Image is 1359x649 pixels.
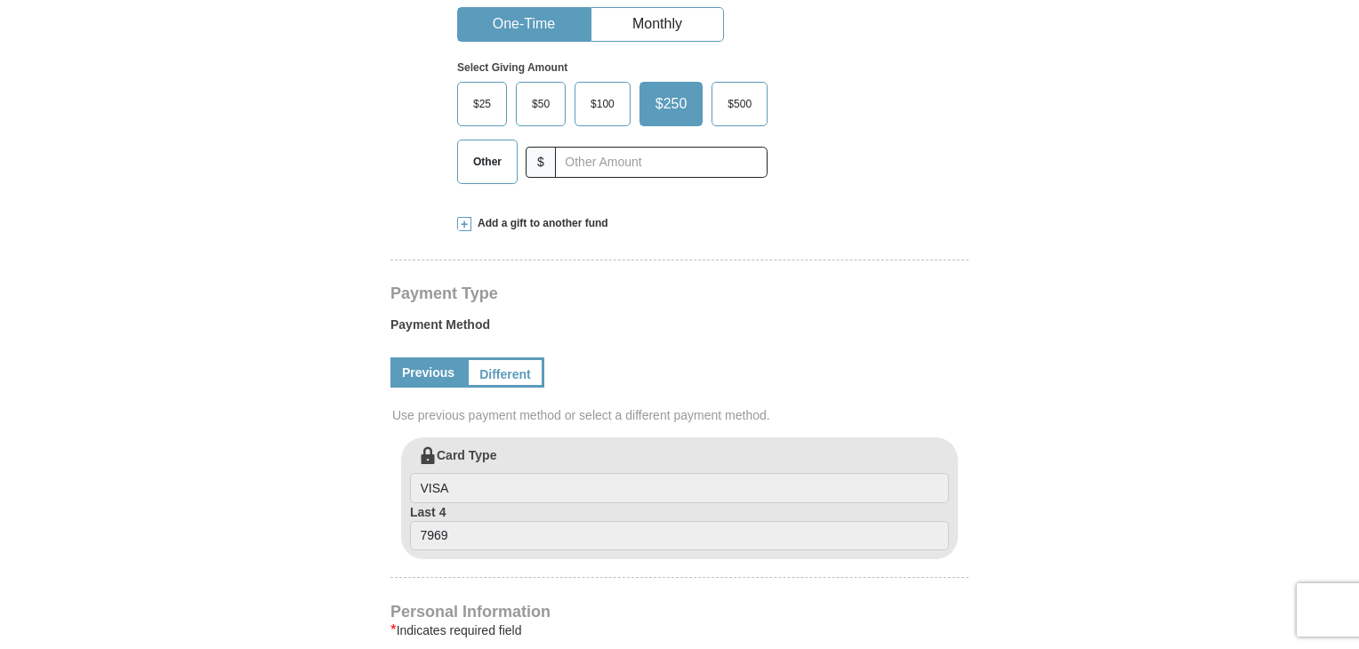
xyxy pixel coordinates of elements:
span: $500 [719,91,760,117]
h4: Payment Type [390,286,969,300]
label: Card Type [410,446,949,503]
input: Other Amount [555,147,768,178]
h4: Personal Information [390,605,969,619]
input: Last 4 [410,521,949,551]
span: $250 [647,91,696,117]
label: Payment Method [390,316,969,342]
span: $ [526,147,556,178]
span: Other [464,148,511,175]
a: Different [466,357,544,388]
label: Last 4 [410,503,949,551]
button: One-Time [458,8,590,41]
span: Add a gift to another fund [471,216,608,231]
div: Indicates required field [390,620,969,641]
span: $100 [582,91,623,117]
strong: Select Giving Amount [457,61,567,74]
a: Previous [390,357,466,388]
span: $50 [523,91,559,117]
span: $25 [464,91,500,117]
span: Use previous payment method or select a different payment method. [392,406,970,424]
input: Card Type [410,473,949,503]
button: Monthly [591,8,723,41]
